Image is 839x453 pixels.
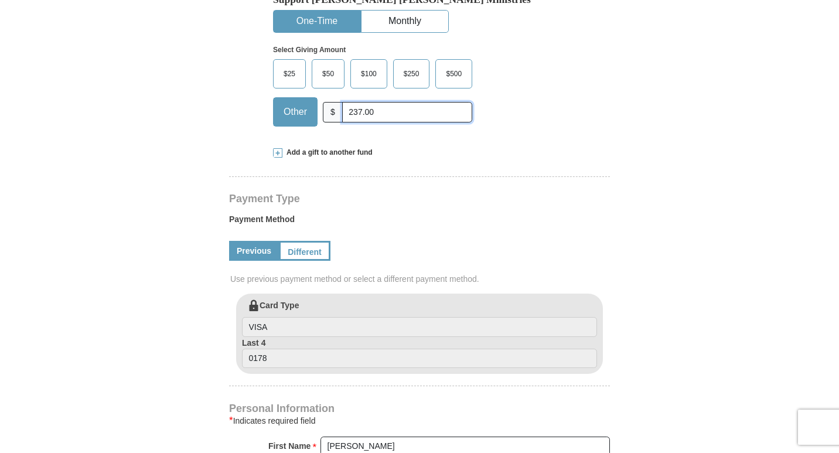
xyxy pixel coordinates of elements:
h4: Personal Information [229,404,610,413]
span: $25 [278,65,301,83]
div: Indicates required field [229,414,610,428]
span: Use previous payment method or select a different payment method. [230,273,611,285]
a: Different [279,241,330,261]
h4: Payment Type [229,194,610,203]
span: Other [278,103,313,121]
strong: Select Giving Amount [273,46,346,54]
span: $500 [440,65,468,83]
a: Previous [229,241,279,261]
label: Last 4 [242,337,597,369]
button: Monthly [361,11,448,32]
span: $100 [355,65,383,83]
input: Last 4 [242,349,597,369]
span: $250 [398,65,425,83]
span: $ [323,102,343,122]
label: Card Type [242,299,597,337]
input: Other Amount [342,102,472,122]
span: Add a gift to another fund [282,148,373,158]
input: Card Type [242,317,597,337]
span: $50 [316,65,340,83]
button: One-Time [274,11,360,32]
label: Payment Method [229,213,610,231]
